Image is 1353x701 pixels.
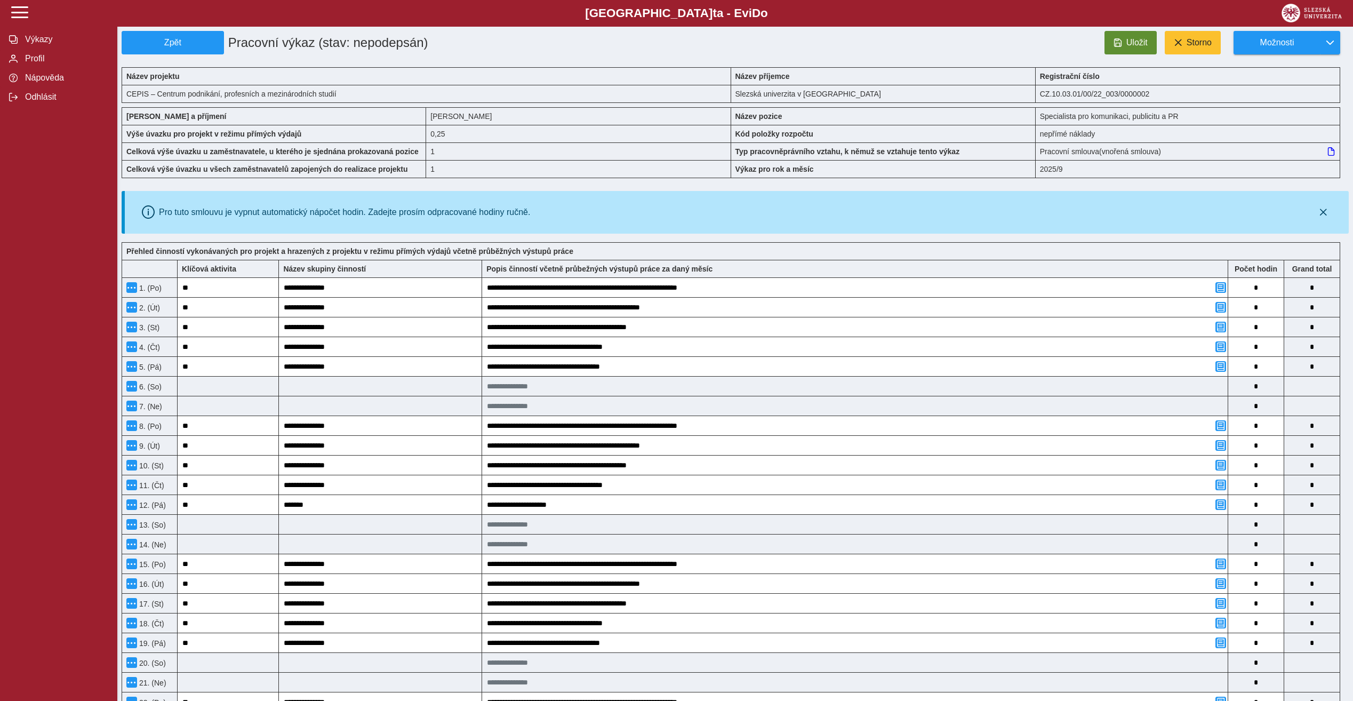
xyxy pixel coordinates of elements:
span: Uložit [1126,38,1148,47]
b: Registrační číslo [1040,72,1100,81]
b: Název projektu [126,72,180,81]
b: Výkaz pro rok a měsíc [735,165,814,173]
button: Menu [126,282,137,293]
span: Možnosti [1243,38,1311,47]
h1: Pracovní výkaz (stav: nepodepsán) [224,31,633,54]
button: Menu [126,638,137,648]
button: Přidat poznámku [1215,638,1226,648]
span: Výkazy [22,35,108,44]
span: Storno [1187,38,1212,47]
button: Menu [126,480,137,490]
button: Přidat poznámku [1215,618,1226,628]
button: Uložit [1104,31,1157,54]
button: Menu [126,440,137,451]
button: Přidat poznámku [1215,341,1226,352]
button: Storno [1165,31,1221,54]
b: Název skupiny činností [283,265,366,273]
div: Pro tuto smlouvu je vypnut automatický nápočet hodin. Zadejte prosím odpracované hodiny ručně. [159,208,530,217]
button: Přidat poznámku [1215,559,1226,569]
div: CEPIS – Centrum podnikání, profesních a mezinárodních studií [122,85,731,103]
b: Výše úvazku pro projekt v režimu přímých výdajů [126,130,301,138]
button: Menu [126,401,137,411]
button: Menu [126,657,137,668]
span: 17. (St) [137,600,164,608]
b: Název příjemce [735,72,790,81]
span: 20. (So) [137,659,166,667]
button: Menu [126,677,137,688]
button: Přidat poznámku [1215,460,1226,471]
button: Přidat poznámku [1215,361,1226,372]
button: Menu [126,302,137,313]
button: Přidat poznámku [1215,440,1226,451]
span: 19. (Pá) [137,639,166,648]
b: Typ pracovněprávního vztahu, k němuž se vztahuje tento výkaz [735,147,960,156]
button: Přidat poznámku [1215,598,1226,609]
span: o [760,6,768,20]
div: Specialista pro komunikaci, publicitu a PR [1036,107,1340,125]
button: Menu [126,499,137,510]
span: t [712,6,716,20]
button: Menu [126,618,137,628]
button: Zpět [122,31,224,54]
button: Přidat poznámku [1215,578,1226,589]
div: Pracovní smlouva (vnořená smlouva) [1036,142,1340,160]
b: [PERSON_NAME] a příjmení [126,112,226,121]
span: 9. (Út) [137,442,160,450]
span: Nápověda [22,73,108,83]
button: Menu [126,578,137,589]
b: Klíčová aktivita [182,265,236,273]
span: 11. (Čt) [137,481,164,490]
span: 7. (Ne) [137,402,162,411]
button: Menu [126,598,137,609]
b: Počet hodin [1228,265,1284,273]
div: 2025/9 [1036,160,1340,178]
b: Kód položky rozpočtu [735,130,813,138]
button: Přidat poznámku [1215,499,1226,510]
span: 13. (So) [137,521,166,529]
button: Menu [126,420,137,431]
div: nepřímé náklady [1036,125,1340,142]
span: Odhlásit [22,92,108,102]
button: Menu [126,341,137,352]
span: 18. (Čt) [137,619,164,628]
span: 3. (St) [137,323,159,332]
span: Zpět [126,38,219,47]
span: 12. (Pá) [137,501,166,509]
b: Popis činností včetně průbežných výstupů práce za daný měsíc [486,265,712,273]
span: 6. (So) [137,383,162,391]
b: Celková výše úvazku u zaměstnavatele, u kterého je sjednána prokazovaná pozice [126,147,419,156]
button: Menu [126,460,137,471]
b: Suma za den přes všechny výkazy [1284,265,1340,273]
span: 14. (Ne) [137,540,166,549]
div: 1 [426,160,731,178]
div: 1 [426,142,731,160]
button: Menu [126,361,137,372]
button: Přidat poznámku [1215,322,1226,332]
span: Profil [22,54,108,63]
div: [PERSON_NAME] [426,107,731,125]
span: 1. (Po) [137,284,162,292]
b: [GEOGRAPHIC_DATA] a - Evi [32,6,1321,20]
span: 21. (Ne) [137,679,166,687]
button: Přidat poznámku [1215,480,1226,490]
button: Menu [126,381,137,392]
span: 2. (Út) [137,304,160,312]
b: Přehled činností vykonávaných pro projekt a hrazených z projektu v režimu přímých výdajů včetně p... [126,247,573,256]
button: Přidat poznámku [1215,302,1226,313]
div: CZ.10.03.01/00/22_003/0000002 [1036,85,1340,103]
span: 15. (Po) [137,560,166,569]
div: Slezská univerzita v [GEOGRAPHIC_DATA] [731,85,1036,103]
button: Menu [126,322,137,332]
span: 16. (Út) [137,580,164,588]
span: D [752,6,760,20]
div: 2 h / den. 10 h / týden. [426,125,731,142]
img: logo_web_su.png [1282,4,1342,22]
button: Možnosti [1234,31,1320,54]
button: Menu [126,559,137,569]
button: Menu [126,539,137,549]
b: Celková výše úvazku u všech zaměstnavatelů zapojených do realizace projektu [126,165,408,173]
b: Název pozice [735,112,782,121]
button: Přidat poznámku [1215,420,1226,431]
button: Přidat poznámku [1215,282,1226,293]
button: Menu [126,519,137,530]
